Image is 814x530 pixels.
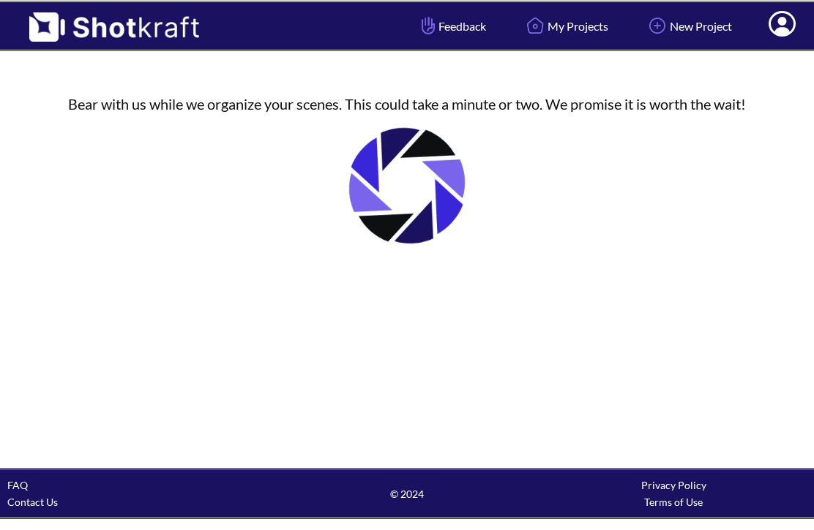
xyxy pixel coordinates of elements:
img: Loading.. [334,113,480,259]
div: Privacy Policy [540,477,807,493]
img: Home Icon [523,13,548,38]
img: Add Icon [645,13,670,38]
a: FAQ [7,479,28,491]
div: Terms of Use [540,493,807,510]
a: New Project [634,7,743,45]
span: © 2024 [274,485,540,502]
span: Feedback [418,18,486,34]
img: Hand Icon [418,13,438,38]
a: My Projects [512,7,619,45]
a: Contact Us [7,496,58,508]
